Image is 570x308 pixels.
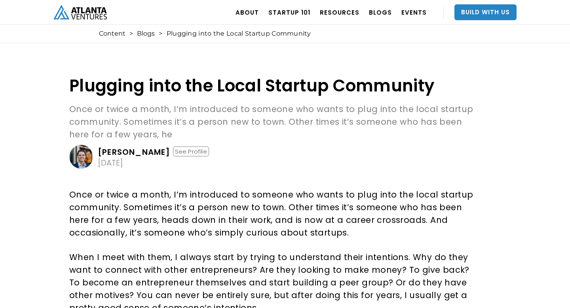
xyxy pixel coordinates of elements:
[401,1,427,23] a: EVENTS
[69,103,481,141] p: Once or twice a month, I’m introduced to someone who wants to plug into the local startup communi...
[69,145,481,169] a: [PERSON_NAME]See Profile[DATE]
[98,148,171,156] div: [PERSON_NAME]
[99,30,125,38] a: Content
[173,146,209,156] div: See Profile
[236,1,259,23] a: ABOUT
[268,1,310,23] a: Startup 101
[69,76,481,95] h1: Plugging into the Local Startup Community
[129,30,133,38] div: >
[320,1,359,23] a: RESOURCES
[369,1,392,23] a: BLOGS
[98,159,123,167] div: [DATE]
[159,30,162,38] div: >
[454,4,517,20] a: Build With Us
[137,30,155,38] a: Blogs
[69,188,479,239] p: Once or twice a month, I’m introduced to someone who wants to plug into the local startup communi...
[167,30,311,38] div: Plugging into the Local Startup Community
